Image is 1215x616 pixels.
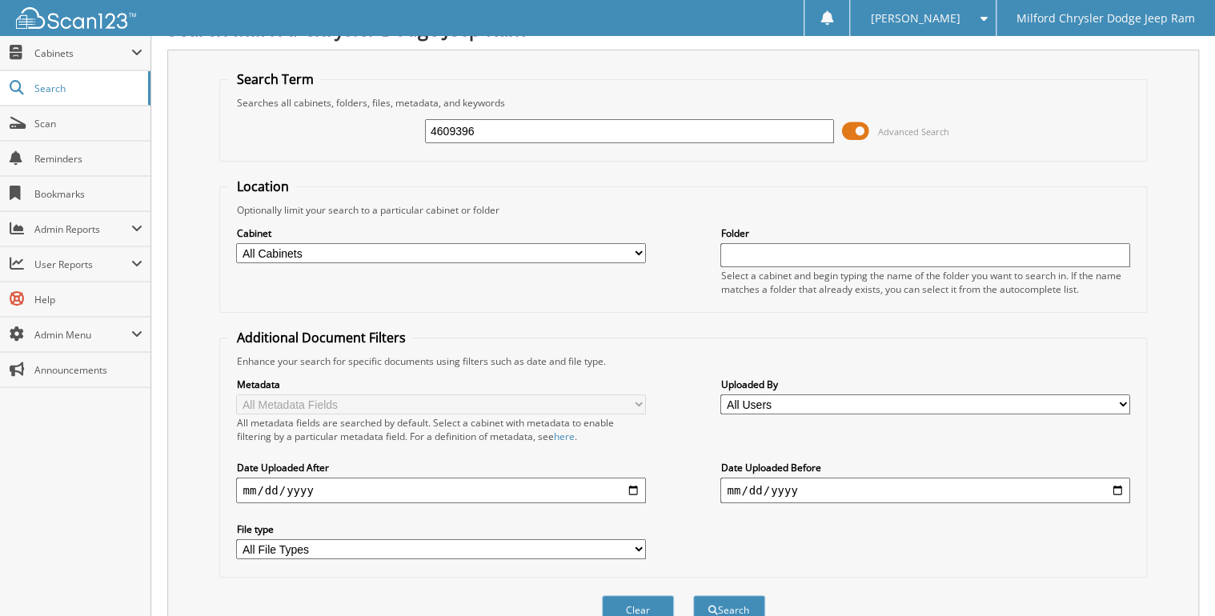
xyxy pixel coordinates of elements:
[34,152,142,166] span: Reminders
[34,187,142,201] span: Bookmarks
[236,461,645,474] label: Date Uploaded After
[228,178,296,195] legend: Location
[236,478,645,503] input: start
[34,258,131,271] span: User Reports
[228,70,321,88] legend: Search Term
[236,378,645,391] label: Metadata
[236,226,645,240] label: Cabinet
[34,293,142,306] span: Help
[236,522,645,536] label: File type
[1135,539,1215,616] iframe: Chat Widget
[870,14,960,23] span: [PERSON_NAME]
[553,430,574,443] a: here
[228,354,1137,368] div: Enhance your search for specific documents using filters such as date and file type.
[34,117,142,130] span: Scan
[228,203,1137,217] div: Optionally limit your search to a particular cabinet or folder
[878,126,949,138] span: Advanced Search
[34,328,131,342] span: Admin Menu
[228,96,1137,110] div: Searches all cabinets, folders, files, metadata, and keywords
[34,46,131,60] span: Cabinets
[34,82,140,95] span: Search
[34,363,142,377] span: Announcements
[720,461,1129,474] label: Date Uploaded Before
[228,329,413,346] legend: Additional Document Filters
[720,269,1129,296] div: Select a cabinet and begin typing the name of the folder you want to search in. If the name match...
[720,378,1129,391] label: Uploaded By
[720,478,1129,503] input: end
[34,222,131,236] span: Admin Reports
[1017,14,1195,23] span: Milford Chrysler Dodge Jeep Ram
[16,7,136,29] img: scan123-logo-white.svg
[236,416,645,443] div: All metadata fields are searched by default. Select a cabinet with metadata to enable filtering b...
[720,226,1129,240] label: Folder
